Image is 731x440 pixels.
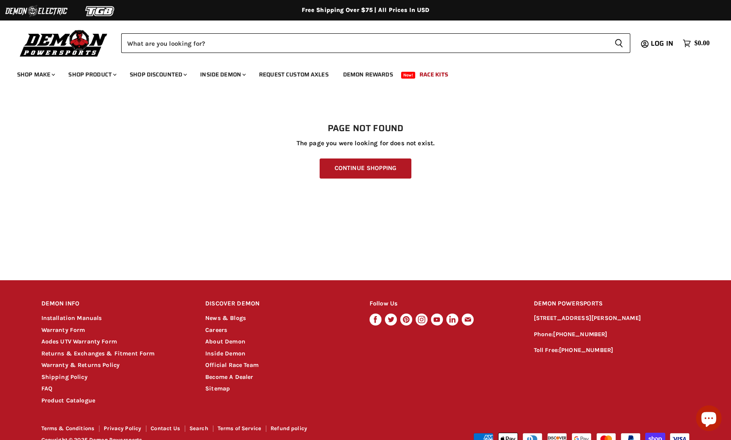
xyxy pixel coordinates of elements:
[205,350,245,357] a: Inside Demon
[41,314,102,322] a: Installation Manuals
[41,397,96,404] a: Product Catalogue
[337,66,399,83] a: Demon Rewards
[4,3,68,19] img: Demon Electric Logo 2
[17,28,111,58] img: Demon Powersports
[123,66,192,83] a: Shop Discounted
[534,330,690,340] p: Phone:
[694,39,710,47] span: $0.00
[205,361,259,369] a: Official Race Team
[205,326,227,334] a: Careers
[651,38,673,49] span: Log in
[189,425,208,431] a: Search
[41,338,117,345] a: Aodes UTV Warranty Form
[151,425,180,431] a: Contact Us
[647,40,679,47] a: Log in
[41,140,690,147] p: The page you were looking for does not exist.
[370,294,518,314] h2: Follow Us
[205,338,245,345] a: About Demon
[679,37,714,50] a: $0.00
[41,425,367,434] nav: Footer
[205,373,253,381] a: Become A Dealer
[62,66,122,83] a: Shop Product
[320,158,411,179] a: Continue Shopping
[121,33,630,53] form: Product
[559,346,613,354] a: [PHONE_NUMBER]
[68,3,132,19] img: TGB Logo 2
[205,385,230,392] a: Sitemap
[534,294,690,314] h2: DEMON POWERSPORTS
[413,66,454,83] a: Race Kits
[104,425,141,431] a: Privacy Policy
[534,314,690,323] p: [STREET_ADDRESS][PERSON_NAME]
[11,62,708,83] ul: Main menu
[41,385,52,392] a: FAQ
[121,33,608,53] input: Search
[534,346,690,355] p: Toll Free:
[205,314,246,322] a: News & Blogs
[41,123,690,134] h1: Page not found
[24,6,707,14] div: Free Shipping Over $75 | All Prices In USD
[218,425,261,431] a: Terms of Service
[11,66,60,83] a: Shop Make
[693,405,724,433] inbox-online-store-chat: Shopify online store chat
[41,294,189,314] h2: DEMON INFO
[271,425,307,431] a: Refund policy
[401,72,416,79] span: New!
[41,373,87,381] a: Shipping Policy
[41,425,95,431] a: Terms & Conditions
[194,66,251,83] a: Inside Demon
[205,294,353,314] h2: DISCOVER DEMON
[41,361,120,369] a: Warranty & Returns Policy
[553,331,607,338] a: [PHONE_NUMBER]
[41,326,85,334] a: Warranty Form
[253,66,335,83] a: Request Custom Axles
[608,33,630,53] button: Search
[41,350,155,357] a: Returns & Exchanges & Fitment Form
